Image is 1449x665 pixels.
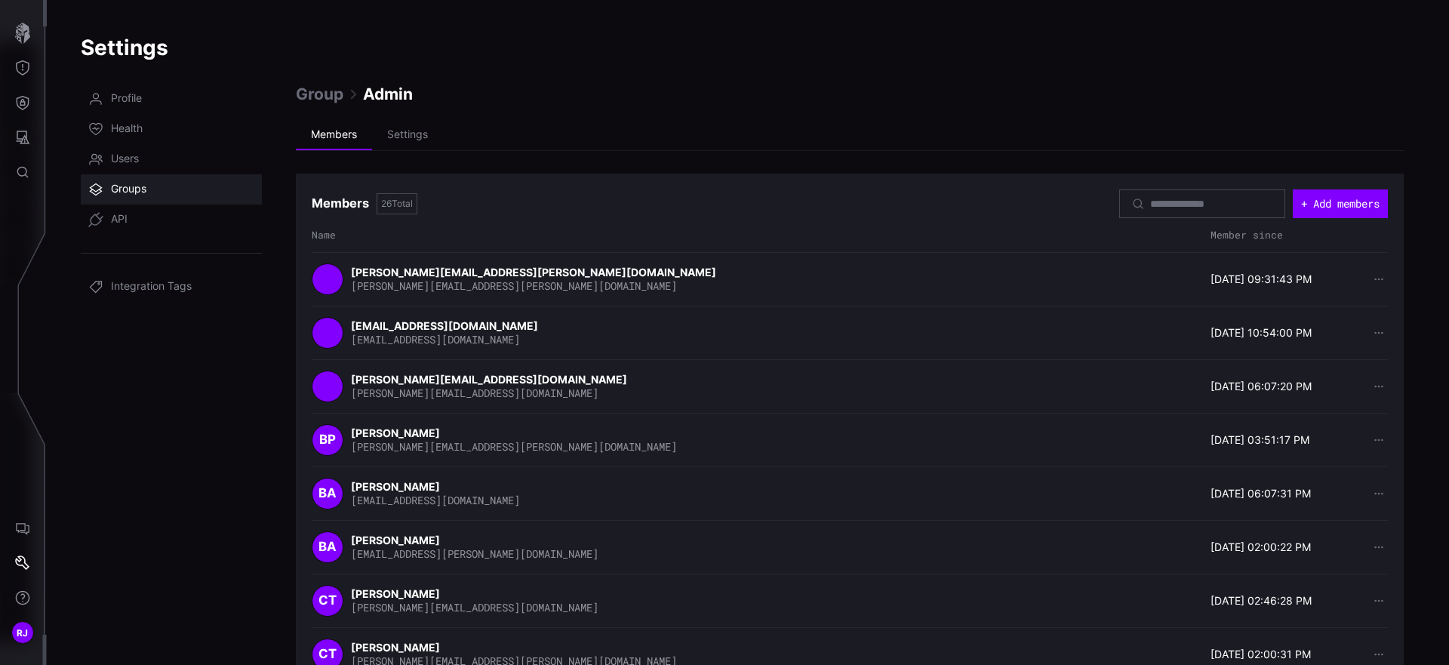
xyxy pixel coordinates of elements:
span: [EMAIL_ADDRESS][PERSON_NAME][DOMAIN_NAME] [351,546,598,561]
span: Integration Tags [111,279,192,294]
span: 26 [381,198,392,209]
span: Group [296,84,343,104]
button: + Add members [1293,189,1388,218]
strong: [PERSON_NAME] [351,480,442,493]
span: CT [318,593,337,609]
li: Members [296,120,372,150]
h3: Members [312,195,369,211]
span: [EMAIL_ADDRESS][DOMAIN_NAME] [351,332,520,346]
span: [PERSON_NAME][EMAIL_ADDRESS][DOMAIN_NAME] [351,386,598,400]
strong: [PERSON_NAME] [351,426,442,439]
strong: [EMAIL_ADDRESS][DOMAIN_NAME] [351,319,540,332]
strong: [PERSON_NAME] [351,534,442,546]
a: API [81,205,262,235]
a: Profile [81,84,262,114]
span: [PERSON_NAME][EMAIL_ADDRESS][DOMAIN_NAME] [351,600,598,614]
a: Groups [81,174,262,205]
strong: [PERSON_NAME] [351,641,442,654]
time: [DATE] 06:07:31 PM [1211,487,1311,500]
h1: Settings [81,34,1415,61]
time: [DATE] 02:00:31 PM [1211,648,1311,661]
span: Profile [111,91,142,106]
div: Member since [1211,229,1361,242]
span: Admin [363,84,413,104]
strong: [PERSON_NAME][EMAIL_ADDRESS][PERSON_NAME][DOMAIN_NAME] [351,266,718,279]
span: [EMAIL_ADDRESS][DOMAIN_NAME] [351,493,520,507]
span: Groups [111,182,146,197]
span: RJ [17,625,29,641]
span: BA [318,485,337,502]
time: [DATE] 03:51:17 PM [1211,433,1309,447]
span: [PERSON_NAME][EMAIL_ADDRESS][PERSON_NAME][DOMAIN_NAME] [351,439,677,454]
a: Users [81,144,262,174]
strong: [PERSON_NAME] [351,587,442,600]
span: Users [111,152,139,167]
div: Name [312,229,1203,242]
span: BA [318,539,337,556]
time: [DATE] 02:00:22 PM [1211,540,1311,554]
time: [DATE] 09:31:43 PM [1211,272,1312,286]
span: [PERSON_NAME][EMAIL_ADDRESS][PERSON_NAME][DOMAIN_NAME] [351,279,677,293]
strong: [PERSON_NAME][EMAIL_ADDRESS][DOMAIN_NAME] [351,373,629,386]
time: [DATE] 06:07:20 PM [1211,380,1312,393]
span: BP [319,432,336,448]
a: Health [81,114,262,144]
time: [DATE] 02:46:28 PM [1211,594,1312,608]
span: API [111,212,128,227]
a: Integration Tags [81,272,262,302]
li: Settings [372,120,443,150]
button: RJ [1,615,45,650]
span: Health [111,122,143,137]
span: CT [318,646,337,663]
div: Total [377,193,417,214]
time: [DATE] 10:54:00 PM [1211,326,1312,340]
